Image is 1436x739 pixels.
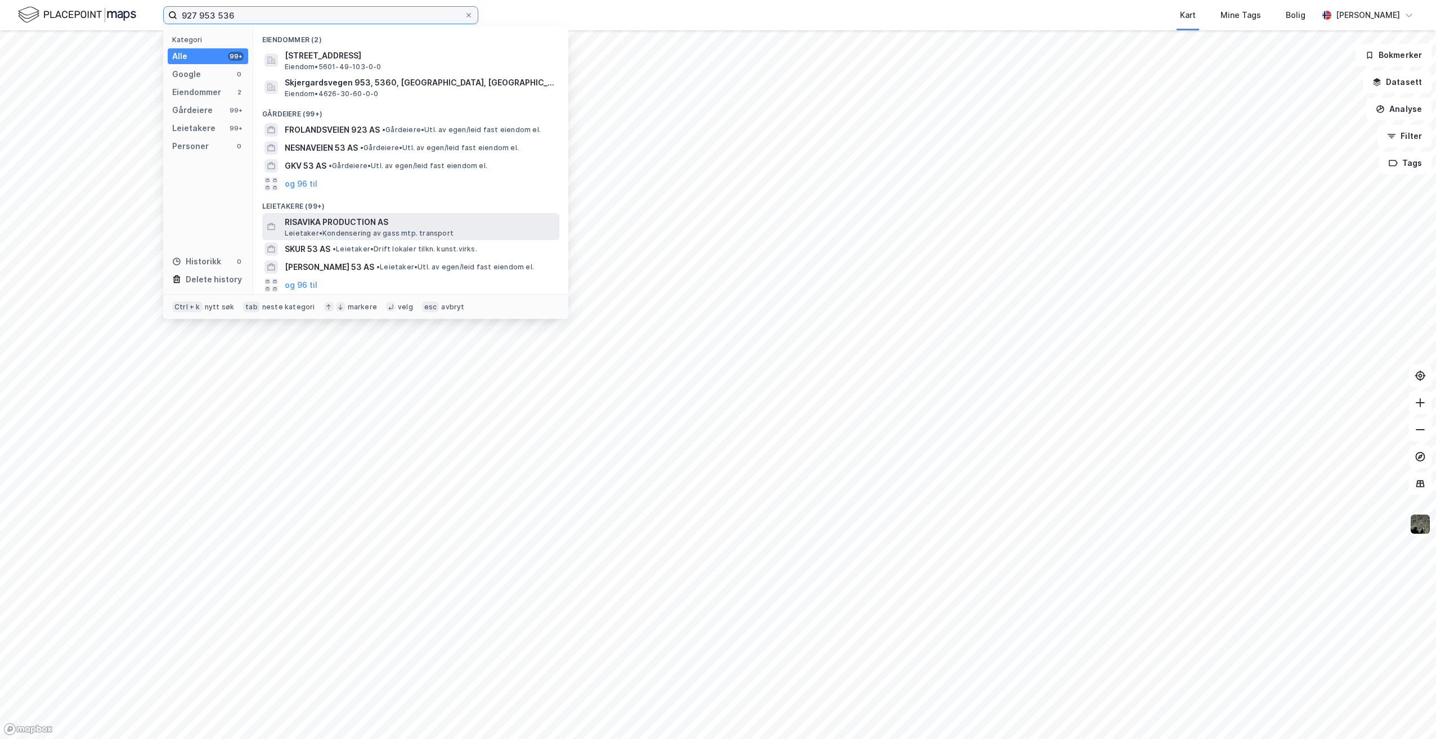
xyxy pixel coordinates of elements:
div: Gårdeiere (99+) [253,101,568,121]
span: • [333,245,336,253]
span: Leietaker • Utl. av egen/leid fast eiendom el. [376,263,534,272]
div: Historikk [172,255,221,268]
span: Skjergardsvegen 953, 5360, [GEOGRAPHIC_DATA], [GEOGRAPHIC_DATA] [285,76,555,89]
div: esc [422,301,439,313]
div: avbryt [441,303,464,312]
div: 0 [235,142,244,151]
div: [PERSON_NAME] [1336,8,1400,22]
div: Delete history [186,273,242,286]
button: og 96 til [285,278,317,292]
span: Gårdeiere • Utl. av egen/leid fast eiendom el. [382,125,541,134]
a: Mapbox homepage [3,723,53,736]
span: SKUR 53 AS [285,242,330,256]
div: Google [172,67,201,81]
button: Bokmerker [1356,44,1431,66]
button: Datasett [1363,71,1431,93]
span: RISAVIKA PRODUCTION AS [285,215,555,229]
span: • [360,143,364,152]
span: Leietaker • Drift lokaler tilkn. kunst.virks. [333,245,477,254]
span: • [376,263,380,271]
div: 99+ [228,106,244,115]
div: Eiendommer [172,85,221,99]
div: Eiendommer (2) [253,26,568,47]
span: [STREET_ADDRESS] [285,49,555,62]
span: • [329,161,332,170]
div: Kategori [172,35,248,44]
div: Kart [1180,8,1196,22]
img: 9k= [1410,513,1431,535]
div: Personer [172,139,209,153]
div: 0 [235,257,244,266]
span: Gårdeiere • Utl. av egen/leid fast eiendom el. [360,143,519,152]
span: GKV 53 AS [285,159,326,173]
div: 0 [235,70,244,79]
div: Leietakere [172,121,216,135]
div: 2 [235,88,244,97]
button: Filter [1377,125,1431,147]
span: NESNAVEIEN 53 AS [285,141,358,155]
div: nytt søk [205,303,235,312]
span: [PERSON_NAME] 53 AS [285,260,374,274]
button: Analyse [1366,98,1431,120]
span: Eiendom • 4626-30-60-0-0 [285,89,378,98]
div: Bolig [1286,8,1305,22]
input: Søk på adresse, matrikkel, gårdeiere, leietakere eller personer [177,7,464,24]
button: og 96 til [285,177,317,191]
span: Leietaker • Kondensering av gass mtp. transport [285,229,454,238]
span: FROLANDSVEIEN 923 AS [285,123,380,137]
div: tab [243,301,260,313]
iframe: Chat Widget [1380,685,1436,739]
span: Gårdeiere • Utl. av egen/leid fast eiendom el. [329,161,487,170]
div: 99+ [228,124,244,133]
span: Eiendom • 5601-49-103-0-0 [285,62,382,71]
div: Gårdeiere [172,103,213,117]
img: logo.f888ab2527a4732fd821a326f86c7f29.svg [18,5,136,25]
div: Mine Tags [1220,8,1261,22]
div: Leietakere (99+) [253,193,568,213]
div: velg [398,303,413,312]
div: markere [348,303,377,312]
div: 99+ [228,52,244,61]
div: neste kategori [262,303,315,312]
span: • [382,125,385,134]
div: Alle [172,49,187,63]
button: Tags [1379,152,1431,174]
div: Ctrl + k [172,301,203,313]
